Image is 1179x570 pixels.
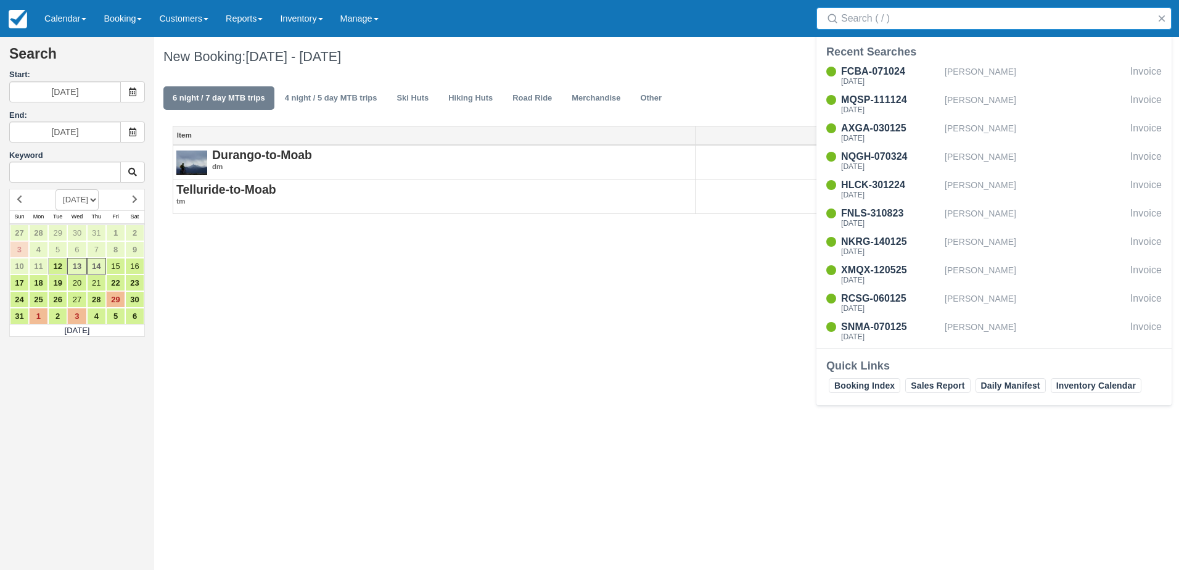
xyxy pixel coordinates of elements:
[816,149,1172,173] a: NQGH-070324[DATE][PERSON_NAME]Invoice
[816,320,1172,343] a: SNMA-070125[DATE][PERSON_NAME]Invoice
[841,320,940,334] div: SNMA-070125
[1130,320,1162,343] div: Invoice
[976,378,1046,393] a: Daily Manifest
[29,308,48,324] a: 1
[841,276,940,284] div: [DATE]
[48,258,67,275] a: 12
[212,148,312,162] strong: Durango-to-Moab
[841,291,940,306] div: RCSG-060125
[1130,64,1162,88] div: Invoice
[945,206,1125,229] div: [PERSON_NAME]
[9,10,27,28] img: checkfront-main-nav-mini-logo.png
[10,210,29,224] th: Sun
[87,291,106,308] a: 28
[106,275,125,291] a: 22
[1051,378,1141,393] a: Inventory Calendar
[841,93,940,107] div: MQSP-111124
[67,210,86,224] th: Wed
[945,93,1125,116] div: [PERSON_NAME]
[816,263,1172,286] a: XMQX-120525[DATE][PERSON_NAME]Invoice
[439,86,502,110] a: Hiking Huts
[841,7,1152,30] input: Search ( / )
[841,134,940,142] div: [DATE]
[87,225,106,241] a: 31
[1130,121,1162,144] div: Invoice
[29,210,48,224] th: Mon
[29,225,48,241] a: 28
[1130,93,1162,116] div: Invoice
[10,275,29,291] a: 17
[816,234,1172,258] a: NKRG-140125[DATE][PERSON_NAME]Invoice
[48,225,67,241] a: 29
[841,305,940,312] div: [DATE]
[48,275,67,291] a: 19
[945,149,1125,173] div: [PERSON_NAME]
[1130,206,1162,229] div: Invoice
[29,258,48,275] a: 11
[816,64,1172,88] a: FCBA-071024[DATE][PERSON_NAME]Invoice
[125,291,144,308] a: 30
[841,234,940,249] div: NKRG-140125
[841,178,940,192] div: HLCK-301224
[276,86,387,110] a: 4 night / 5 day MTB trips
[87,210,106,224] th: Thu
[826,44,1162,59] div: Recent Searches
[67,225,86,241] a: 30
[10,324,145,337] td: [DATE]
[176,162,692,172] em: dm
[841,263,940,278] div: XMQX-120525
[48,308,67,324] a: 2
[87,258,106,275] a: 14
[631,86,671,110] a: Other
[841,64,940,79] div: FCBA-071024
[125,258,144,275] a: 16
[106,308,125,324] a: 5
[106,241,125,258] a: 8
[841,121,940,136] div: AXGA-030125
[176,183,276,196] strong: Telluride-to-Moab
[841,248,940,255] div: [DATE]
[945,178,1125,201] div: [PERSON_NAME]
[106,225,125,241] a: 1
[29,275,48,291] a: 18
[9,69,145,81] label: Start:
[9,46,145,69] h2: Search
[841,163,940,170] div: [DATE]
[562,86,630,110] a: Merchandise
[1130,178,1162,201] div: Invoice
[48,291,67,308] a: 26
[816,291,1172,315] a: RCSG-060125[DATE][PERSON_NAME]Invoice
[29,241,48,258] a: 4
[841,191,940,199] div: [DATE]
[29,291,48,308] a: 25
[67,258,86,275] a: 13
[841,78,940,85] div: [DATE]
[10,308,29,324] a: 31
[10,241,29,258] a: 3
[125,241,144,258] a: 9
[9,110,27,120] label: End:
[10,291,29,308] a: 24
[10,258,29,275] a: 10
[1130,263,1162,286] div: Invoice
[176,149,692,172] a: Durango-to-Moabdm
[176,196,692,207] em: tm
[120,162,145,183] button: Keyword Search
[106,210,125,224] th: Fri
[87,308,106,324] a: 4
[176,149,207,180] img: S2-1
[163,86,274,110] a: 6 night / 7 day MTB trips
[945,320,1125,343] div: [PERSON_NAME]
[945,291,1125,315] div: [PERSON_NAME]
[816,93,1172,116] a: MQSP-111124[DATE][PERSON_NAME]Invoice
[125,308,144,324] a: 6
[125,275,144,291] a: 23
[1130,234,1162,258] div: Invoice
[945,121,1125,144] div: [PERSON_NAME]
[9,151,43,160] label: Keyword
[163,49,587,64] h1: New Booking:
[67,308,86,324] a: 3
[945,234,1125,258] div: [PERSON_NAME]
[106,291,125,308] a: 29
[841,106,940,114] div: [DATE]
